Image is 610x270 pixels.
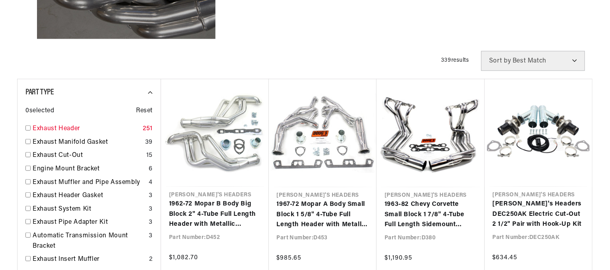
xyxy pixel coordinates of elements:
div: 2 [149,254,153,265]
a: Exhaust Manifold Gasket [33,137,142,148]
div: 251 [143,124,153,134]
a: Exhaust Pipe Adapter Kit [33,217,146,228]
div: 15 [146,151,153,161]
div: 3 [149,231,153,241]
a: Exhaust Cut-Out [33,151,143,161]
a: Exhaust Header Gasket [33,191,146,201]
div: 3 [149,191,153,201]
a: 1967-72 Mopar A Body Small Block 1 5/8" 4-Tube Full Length Header with Metallic Ceramic Coating [277,200,369,230]
a: Exhaust Muffler and Pipe Assembly [33,178,146,188]
a: Exhaust Header [33,124,140,134]
span: 339 results [441,57,469,63]
a: [PERSON_NAME]'s Headers DEC250AK Electric Cut-Out 2 1/2" Pair with Hook-Up Kit [493,199,585,230]
a: 1963-82 Chevy Corvette Small Block 1 7/8" 4-Tube Full Length Sidemount Header with Metallic Ceram... [385,200,477,230]
span: Reset [136,106,153,116]
span: Part Type [25,88,54,96]
a: Exhaust System Kit [33,204,146,215]
span: Sort by [489,58,511,64]
a: 1962-72 Mopar B Body Big Block 2" 4-Tube Full Length Header with Metallic Ceramic Coating [169,199,261,230]
div: 39 [145,137,153,148]
a: Exhaust Insert Muffler [33,254,146,265]
div: 4 [149,178,153,188]
div: 3 [149,204,153,215]
a: Automatic Transmission Mount Bracket [33,231,146,251]
span: 0 selected [25,106,54,116]
a: Engine Mount Bracket [33,164,146,174]
div: 3 [149,217,153,228]
select: Sort by [481,51,585,71]
div: 6 [149,164,153,174]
